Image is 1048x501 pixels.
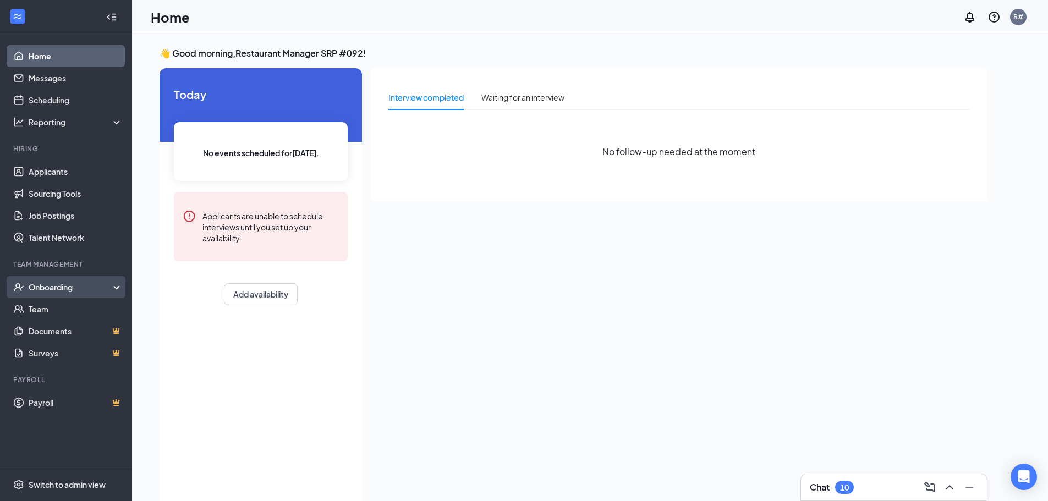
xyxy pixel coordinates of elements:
[29,89,123,111] a: Scheduling
[160,47,987,59] h3: 👋 Good morning, Restaurant Manager SRP #092 !
[1011,464,1037,490] div: Open Intercom Messenger
[921,478,939,496] button: ComposeMessage
[13,144,120,153] div: Hiring
[961,478,978,496] button: Minimize
[29,392,123,414] a: PayrollCrown
[481,91,564,103] div: Waiting for an interview
[224,283,298,305] button: Add availability
[840,483,849,492] div: 10
[13,260,120,269] div: Team Management
[29,298,123,320] a: Team
[963,481,976,494] svg: Minimize
[602,145,755,158] span: No follow-up needed at the moment
[29,183,123,205] a: Sourcing Tools
[29,117,123,128] div: Reporting
[987,10,1001,24] svg: QuestionInfo
[106,12,117,23] svg: Collapse
[13,282,24,293] svg: UserCheck
[151,8,190,26] h1: Home
[29,479,106,490] div: Switch to admin view
[183,210,196,223] svg: Error
[941,478,958,496] button: ChevronUp
[29,320,123,342] a: DocumentsCrown
[13,117,24,128] svg: Analysis
[810,481,830,493] h3: Chat
[174,86,348,103] span: Today
[29,227,123,249] a: Talent Network
[963,10,976,24] svg: Notifications
[1013,12,1023,21] div: R#
[13,375,120,384] div: Payroll
[29,45,123,67] a: Home
[923,481,936,494] svg: ComposeMessage
[29,205,123,227] a: Job Postings
[202,210,339,244] div: Applicants are unable to schedule interviews until you set up your availability.
[943,481,956,494] svg: ChevronUp
[388,91,464,103] div: Interview completed
[12,11,23,22] svg: WorkstreamLogo
[29,342,123,364] a: SurveysCrown
[13,479,24,490] svg: Settings
[203,147,319,159] span: No events scheduled for [DATE] .
[29,282,113,293] div: Onboarding
[29,67,123,89] a: Messages
[29,161,123,183] a: Applicants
